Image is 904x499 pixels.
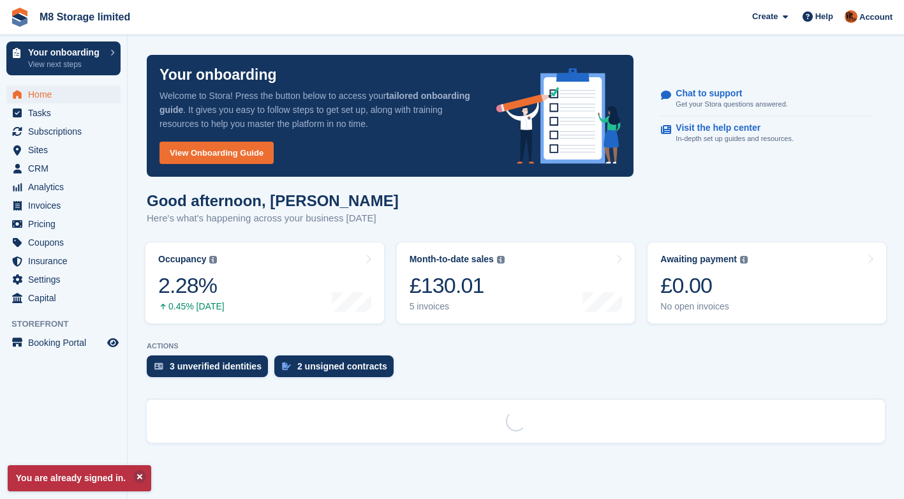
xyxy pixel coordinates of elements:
div: £0.00 [660,272,748,299]
a: menu [6,123,121,140]
a: Month-to-date sales £130.01 5 invoices [397,242,635,324]
img: icon-info-grey-7440780725fd019a000dd9b08b2336e03edf1995a4989e88bcd33f0948082b44.svg [497,256,505,264]
a: Preview store [105,335,121,350]
span: Booking Portal [28,334,105,352]
span: Sites [28,141,105,159]
p: Here's what's happening across your business [DATE] [147,211,399,226]
div: 2 unsigned contracts [297,361,387,371]
span: Invoices [28,197,105,214]
span: Coupons [28,234,105,251]
a: menu [6,160,121,177]
p: In-depth set up guides and resources. [676,133,794,144]
span: Pricing [28,215,105,233]
p: You are already signed in. [8,465,151,491]
a: menu [6,141,121,159]
a: menu [6,289,121,307]
a: menu [6,215,121,233]
a: View Onboarding Guide [159,142,274,164]
span: Create [752,10,778,23]
img: stora-icon-8386f47178a22dfd0bd8f6a31ec36ba5ce8667c1dd55bd0f319d3a0aa187defe.svg [10,8,29,27]
a: menu [6,178,121,196]
a: menu [6,104,121,122]
span: Home [28,86,105,103]
p: Visit the help center [676,123,783,133]
img: contract_signature_icon-13c848040528278c33f63329250d36e43548de30e8caae1d1a13099fd9432cc5.svg [282,362,291,370]
p: Your onboarding [28,48,104,57]
span: Analytics [28,178,105,196]
span: Tasks [28,104,105,122]
p: Your onboarding [159,68,277,82]
div: No open invoices [660,301,748,312]
div: 2.28% [158,272,225,299]
div: Occupancy [158,254,206,265]
p: Get your Stora questions answered. [676,99,787,110]
h1: Good afternoon, [PERSON_NAME] [147,192,399,209]
span: Storefront [11,318,127,331]
img: icon-info-grey-7440780725fd019a000dd9b08b2336e03edf1995a4989e88bcd33f0948082b44.svg [209,256,217,264]
a: 3 unverified identities [147,355,274,384]
div: 0.45% [DATE] [158,301,225,312]
span: Help [815,10,833,23]
a: 2 unsigned contracts [274,355,400,384]
a: menu [6,197,121,214]
div: 5 invoices [410,301,505,312]
span: Capital [28,289,105,307]
a: M8 Storage limited [34,6,135,27]
p: View next steps [28,59,104,70]
span: Account [859,11,893,24]
img: verify_identity-adf6edd0f0f0b5bbfe63781bf79b02c33cf7c696d77639b501bdc392416b5a36.svg [154,362,163,370]
span: Insurance [28,252,105,270]
a: Chat to support Get your Stora questions answered. [661,82,873,117]
img: onboarding-info-6c161a55d2c0e0a8cae90662b2fe09162a5109e8cc188191df67fb4f79e88e88.svg [496,68,621,164]
a: menu [6,234,121,251]
a: Your onboarding View next steps [6,41,121,75]
div: Awaiting payment [660,254,737,265]
a: menu [6,334,121,352]
div: Month-to-date sales [410,254,494,265]
span: Subscriptions [28,123,105,140]
img: Andy McLafferty [845,10,857,23]
p: ACTIONS [147,342,885,350]
div: 3 unverified identities [170,361,262,371]
p: Chat to support [676,88,777,99]
p: Welcome to Stora! Press the button below to access your . It gives you easy to follow steps to ge... [159,89,476,131]
div: £130.01 [410,272,505,299]
a: menu [6,271,121,288]
a: menu [6,86,121,103]
a: Awaiting payment £0.00 No open invoices [648,242,886,324]
a: menu [6,252,121,270]
span: CRM [28,160,105,177]
a: Visit the help center In-depth set up guides and resources. [661,116,873,151]
a: Occupancy 2.28% 0.45% [DATE] [145,242,384,324]
span: Settings [28,271,105,288]
img: icon-info-grey-7440780725fd019a000dd9b08b2336e03edf1995a4989e88bcd33f0948082b44.svg [740,256,748,264]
